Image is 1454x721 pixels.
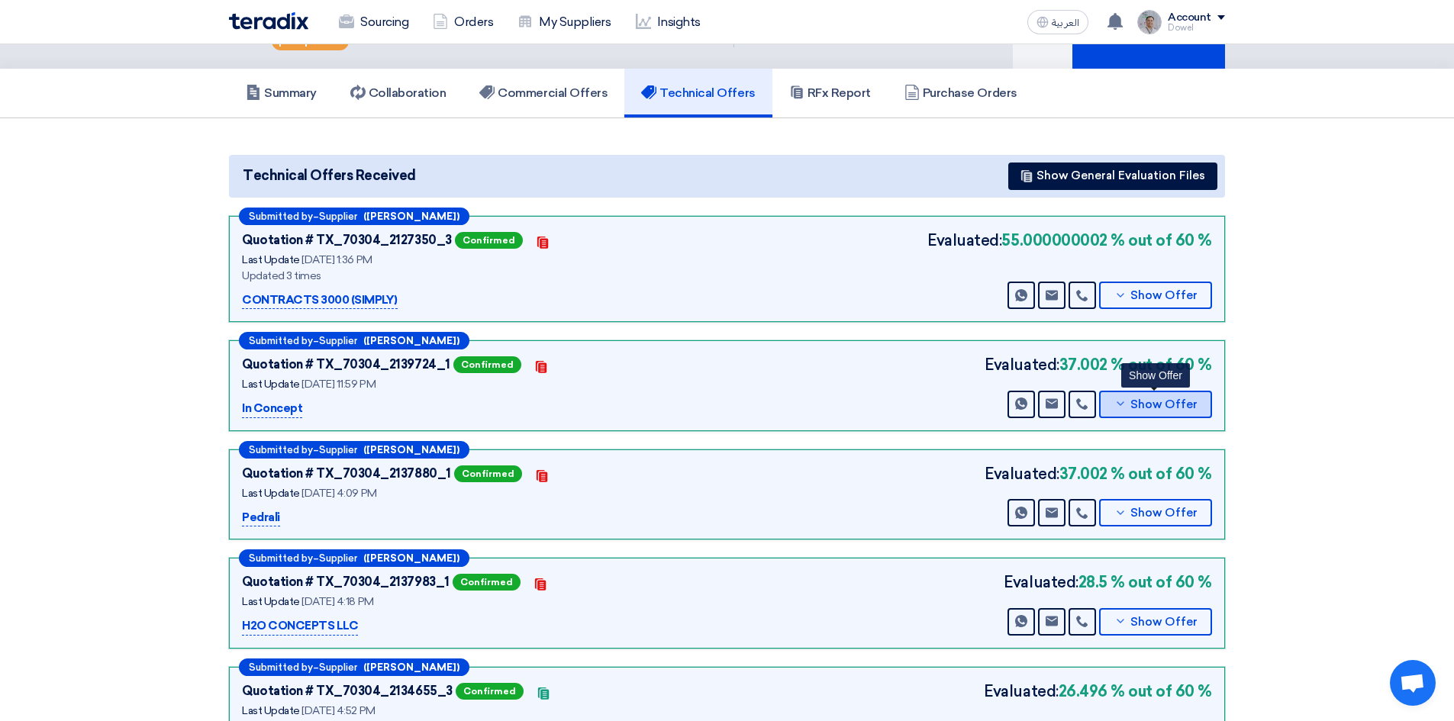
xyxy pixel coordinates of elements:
[242,682,453,700] div: Quotation # TX_70304_2134655_3
[1137,10,1162,34] img: IMG_1753965247717.jpg
[301,595,373,608] span: [DATE] 4:18 PM
[455,232,523,249] span: Confirmed
[1130,616,1198,628] span: Show Offer
[301,378,376,391] span: [DATE] 11:59 PM
[229,12,308,30] img: Teradix logo
[479,85,608,101] h5: Commercial Offers
[319,211,357,221] span: Supplier
[350,85,447,101] h5: Collaboration
[463,69,624,117] a: Commercial Offers
[242,595,300,608] span: Last Update
[334,69,463,117] a: Collaboration
[363,445,459,455] b: ([PERSON_NAME])
[1130,290,1198,301] span: Show Offer
[904,85,1017,101] h5: Purchase Orders
[453,574,521,591] span: Confirmed
[239,208,469,225] div: –
[421,5,505,39] a: Orders
[454,465,522,482] span: Confirmed
[239,441,469,459] div: –
[456,683,524,700] span: Confirmed
[301,253,372,266] span: [DATE] 1:36 PM
[249,211,313,221] span: Submitted by
[239,549,469,567] div: –
[242,400,302,418] p: In Concept
[301,704,375,717] span: [DATE] 4:52 PM
[1004,571,1212,594] div: Evaluated:
[243,166,416,186] span: Technical Offers Received
[984,680,1212,703] div: Evaluated:
[505,5,623,39] a: My Suppliers
[1099,499,1212,526] button: Show Offer
[985,462,1212,485] div: Evaluated:
[624,69,772,117] a: Technical Offers
[301,487,376,500] span: [DATE] 4:09 PM
[789,85,871,101] h5: RFx Report
[319,445,357,455] span: Supplier
[1008,163,1217,190] button: Show General Evaluation Files
[1168,11,1211,24] div: Account
[242,231,452,249] div: Quotation # TX_70304_2127350_3
[249,336,313,346] span: Submitted by
[363,662,459,672] b: ([PERSON_NAME])
[1130,399,1198,410] span: Show Offer
[292,36,341,47] span: Important
[1099,282,1212,309] button: Show Offer
[363,553,459,563] b: ([PERSON_NAME])
[319,553,357,563] span: Supplier
[242,268,624,284] div: Updated 3 times
[242,291,398,310] p: CONTRACTS 3000 (SIMPLY)
[1027,10,1088,34] button: العربية
[249,662,313,672] span: Submitted by
[249,445,313,455] span: Submitted by
[242,253,300,266] span: Last Update
[319,336,357,346] span: Supplier
[985,353,1212,376] div: Evaluated:
[1001,229,1212,252] b: 55.000000002 % out of 60 %
[1059,353,1212,376] b: 37.002 % out of 60 %
[888,69,1034,117] a: Purchase Orders
[242,573,450,591] div: Quotation # TX_70304_2137983_1
[1059,680,1212,703] b: 26.496 % out of 60 %
[242,509,280,527] p: Pedrali
[1168,24,1225,32] div: Dowel
[239,332,469,349] div: –
[641,85,755,101] h5: Technical Offers
[363,211,459,221] b: ([PERSON_NAME])
[242,356,450,374] div: Quotation # TX_70304_2139724_1
[246,85,317,101] h5: Summary
[927,229,1212,252] div: Evaluated:
[242,617,358,636] p: H2O CONCEPTS LLC
[319,662,357,672] span: Supplier
[242,465,451,483] div: Quotation # TX_70304_2137880_1
[453,356,521,373] span: Confirmed
[1052,18,1079,28] span: العربية
[242,487,300,500] span: Last Update
[1078,571,1212,594] b: 28.5 % out of 60 %
[1059,462,1212,485] b: 37.002 % out of 60 %
[1099,608,1212,636] button: Show Offer
[1121,363,1190,388] div: Show Offer
[327,5,421,39] a: Sourcing
[229,69,334,117] a: Summary
[624,5,713,39] a: Insights
[242,704,300,717] span: Last Update
[242,378,300,391] span: Last Update
[1390,660,1436,706] a: Open chat
[363,336,459,346] b: ([PERSON_NAME])
[1130,507,1198,519] span: Show Offer
[1099,391,1212,418] button: Show Offer
[239,658,469,676] div: –
[249,553,313,563] span: Submitted by
[772,69,888,117] a: RFx Report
